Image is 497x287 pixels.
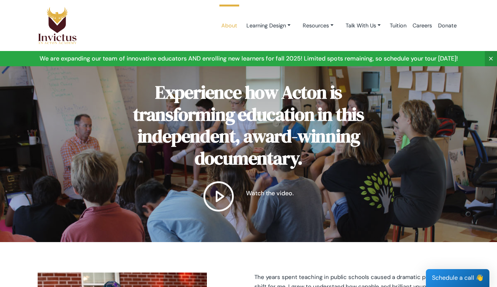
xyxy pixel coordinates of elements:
[435,10,460,42] a: Donate
[218,10,240,42] a: About
[387,10,410,42] a: Tuition
[240,19,297,33] a: Learning Design
[110,81,387,169] h2: Experience how Acton is transforming education in this independent, award-winning documentary.
[110,181,387,212] a: Watch the video.
[426,269,489,287] div: Schedule a call 👋
[410,10,435,42] a: Careers
[203,181,234,212] img: play button
[297,19,340,33] a: Resources
[246,189,294,198] p: Watch the video.
[38,6,77,45] img: Logo
[340,19,387,33] a: Talk With Us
